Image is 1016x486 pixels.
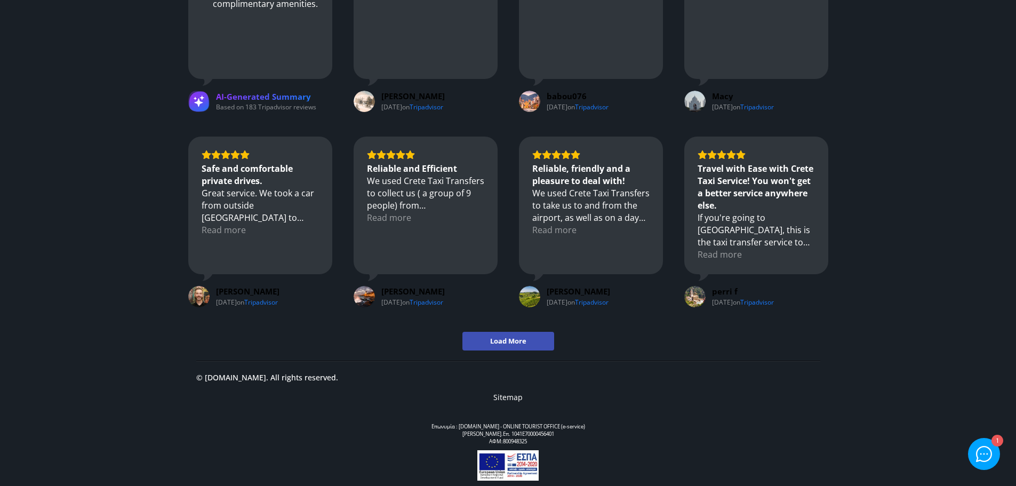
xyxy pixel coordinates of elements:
[202,224,246,236] div: Read more
[575,103,609,111] a: View on Tripadvisor
[740,103,774,111] div: Tripadvisor
[991,435,1003,447] div: 1
[367,150,484,160] div: Rating: 5.0 out of 5
[381,286,445,296] a: Review by Kim W
[698,249,742,261] div: Read more
[244,298,278,307] div: Tripadvisor
[367,163,484,175] div: Reliable and Efficient
[684,91,706,112] a: View on Tripadvisor
[547,103,567,111] div: [DATE]
[712,286,738,296] span: perri f
[367,212,411,224] div: Read more
[712,91,733,101] a: Review by Macy
[202,163,319,187] div: Safe and comfortable private drives.
[410,298,443,307] div: Tripadvisor
[547,286,610,296] a: Review by Sarah J
[410,298,443,307] a: View on Tripadvisor
[740,103,774,111] a: View on Tripadvisor
[519,286,540,307] img: Sarah J
[477,450,539,481] img: e-bannersEUERDF180X90.jpg
[216,92,311,101] span: AI-Generated Summary
[547,298,567,307] div: [DATE]
[532,224,577,236] div: Read more
[740,298,774,307] div: Tripadvisor
[532,150,650,160] div: Rating: 5.0 out of 5
[712,103,740,111] div: on
[547,298,575,307] div: on
[493,392,523,402] a: Sitemap
[698,150,815,160] div: Rating: 5.0 out of 5
[712,103,733,111] div: [DATE]
[740,298,774,307] a: View on Tripadvisor
[196,372,338,392] p: © [DOMAIN_NAME]. All rights reserved.
[547,103,575,111] div: on
[684,286,706,307] img: perri f
[532,163,650,187] div: Reliable, friendly and a pleasure to deal with!
[381,91,445,101] span: [PERSON_NAME]
[712,298,740,307] div: on
[354,91,375,112] img: Elizabeth Bonucchi
[684,286,706,307] a: View on Tripadvisor
[490,337,526,346] span: Load More
[410,103,443,111] div: Tripadvisor
[575,103,609,111] div: Tripadvisor
[381,91,445,101] a: Review by Elizabeth Bonucchi
[575,298,609,307] div: Tripadvisor
[381,103,410,111] div: on
[684,91,706,112] img: Macy
[519,91,540,112] img: babou076
[381,298,410,307] div: on
[367,175,484,212] div: We used Crete Taxi Transfers to collect us ( a group of 9 people) from [GEOGRAPHIC_DATA] to our h...
[547,286,610,296] span: [PERSON_NAME]
[698,212,815,249] div: If you're going to [GEOGRAPHIC_DATA], this is the taxi transfer service to use. [PERSON_NAME] is ...
[712,298,733,307] div: [DATE]
[698,163,815,212] div: Travel with Ease with Crete Taxi Service! You won't get a better service anywhere else.
[712,286,738,296] a: Review by perri f
[354,91,375,112] a: View on Tripadvisor
[244,298,278,307] a: View on Tripadvisor
[216,286,279,296] a: Review by Barry
[188,286,210,307] img: Barry
[188,286,210,307] a: View on Tripadvisor
[354,286,375,307] a: View on Tripadvisor
[547,91,587,101] a: Review by babou076
[519,91,540,112] a: View on Tripadvisor
[216,298,244,307] div: on
[547,91,587,101] span: babou076
[216,298,237,307] div: [DATE]
[196,423,820,445] div: Επωνυμία : [DOMAIN_NAME] - ONLINE TOURIST OFFICE (e-service) [PERSON_NAME].Επ. 1041Ε70000456401 Α...
[354,286,375,307] img: Kim W
[381,298,402,307] div: [DATE]
[381,286,445,296] span: [PERSON_NAME]
[519,286,540,307] a: View on Tripadvisor
[381,103,402,111] div: [DATE]
[575,298,609,307] a: View on Tripadvisor
[462,332,554,350] button: Load More
[532,187,650,224] div: We used Crete Taxi Transfers to take us to and from the airport, as well as on a day trip whilst ...
[202,187,319,224] div: Great service. We took a car from outside [GEOGRAPHIC_DATA] to [GEOGRAPHIC_DATA] and then back to...
[216,286,279,296] span: [PERSON_NAME]
[410,103,443,111] a: View on Tripadvisor
[712,91,733,101] span: Macy
[202,150,319,160] div: Rating: 5.0 out of 5
[216,103,316,111] span: Based on 183 Tripadvisor reviews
